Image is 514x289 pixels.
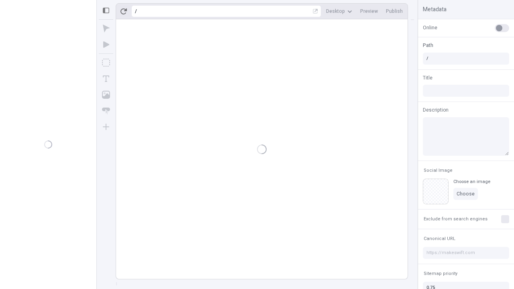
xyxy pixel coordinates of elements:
button: Canonical URL [422,234,457,244]
span: Canonical URL [424,236,455,242]
span: Online [423,24,437,31]
button: Preview [357,5,381,17]
span: Sitemap priority [424,271,457,277]
button: Exclude from search engines [422,214,489,224]
span: Title [423,74,432,81]
button: Social Image [422,166,454,175]
div: Choose an image [453,179,490,185]
button: Image [99,88,113,102]
button: Choose [453,188,478,200]
button: Desktop [323,5,355,17]
span: Social Image [424,167,453,173]
span: Preview [360,8,378,14]
span: Description [423,106,449,114]
span: Desktop [326,8,345,14]
span: Choose [457,191,475,197]
div: / [135,8,137,14]
button: Button [99,104,113,118]
span: Exclude from search engines [424,216,487,222]
input: https://makeswift.com [423,247,509,259]
span: Publish [386,8,403,14]
button: Sitemap priority [422,269,459,279]
button: Box [99,55,113,70]
span: Path [423,42,433,49]
button: Text [99,71,113,86]
button: Publish [383,5,406,17]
